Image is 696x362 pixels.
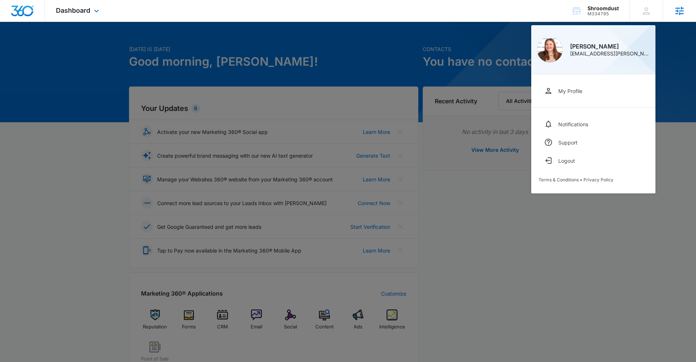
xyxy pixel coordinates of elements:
[570,43,650,49] div: [PERSON_NAME]
[539,177,648,182] div: •
[12,12,18,18] img: logo_orange.svg
[56,7,90,14] span: Dashboard
[558,139,578,146] div: Support
[539,177,579,182] a: Terms & Conditions
[558,158,575,164] div: Logout
[539,133,648,151] a: Support
[587,11,619,16] div: account id
[539,151,648,170] button: Logout
[81,43,123,48] div: Keywords by Traffic
[12,19,18,25] img: website_grey.svg
[20,12,36,18] div: v 4.0.25
[539,82,648,100] a: My Profile
[570,51,650,56] div: [EMAIL_ADDRESS][PERSON_NAME][DOMAIN_NAME]
[583,177,613,182] a: Privacy Policy
[539,115,648,133] a: Notifications
[558,121,588,127] div: Notifications
[28,43,65,48] div: Domain Overview
[19,19,80,25] div: Domain: [DOMAIN_NAME]
[558,88,582,94] div: My Profile
[587,5,619,11] div: account name
[20,42,26,48] img: tab_domain_overview_orange.svg
[73,42,79,48] img: tab_keywords_by_traffic_grey.svg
